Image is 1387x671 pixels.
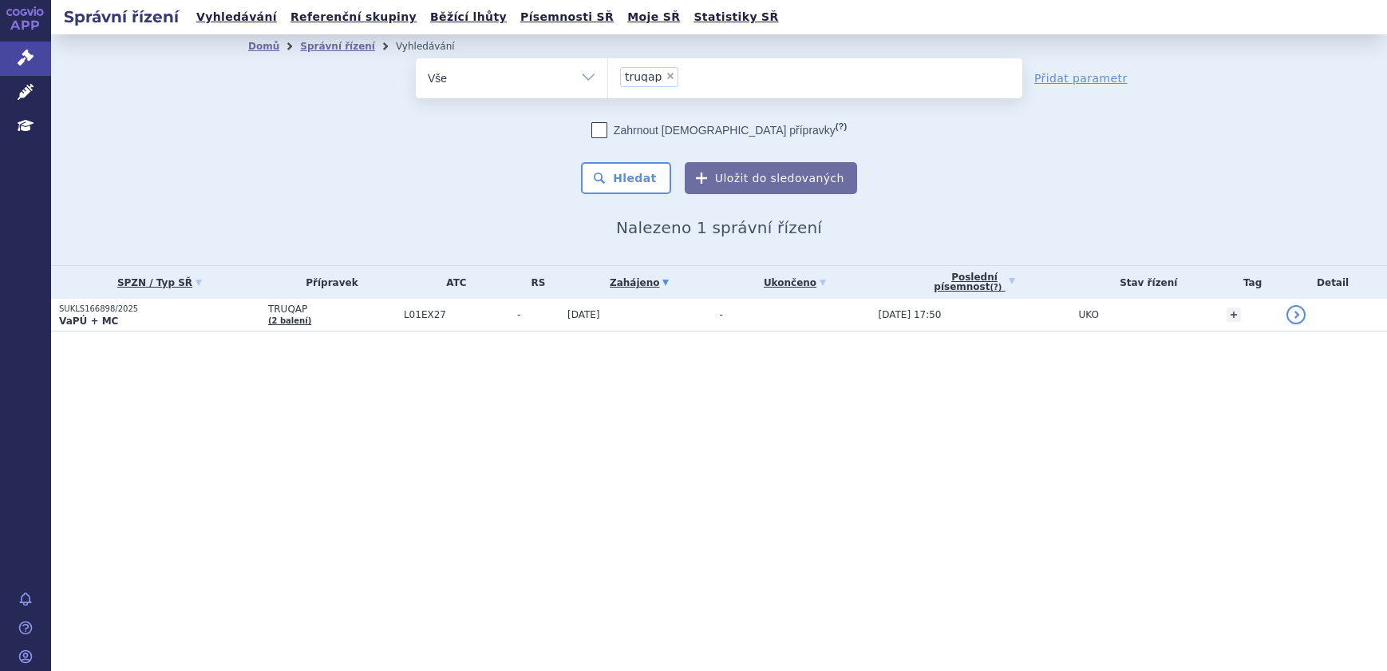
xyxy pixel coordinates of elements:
[404,309,509,320] span: L01EX27
[1034,70,1128,86] a: Přidat parametr
[625,71,662,82] span: truqap
[622,6,685,28] a: Moje SŘ
[59,316,118,327] strong: VaPÚ + MC
[248,41,279,52] a: Domů
[268,304,396,315] span: TRUQAP
[878,266,1070,299] a: Poslednípísemnost(?)
[720,272,871,294] a: Ukončeno
[836,121,847,132] abbr: (?)
[59,304,260,315] p: SUKLS166898/2025
[689,6,783,28] a: Statistiky SŘ
[1070,266,1219,299] th: Stav řízení
[666,71,675,81] span: ×
[720,309,723,320] span: -
[581,162,671,194] button: Hledat
[286,6,421,28] a: Referenční skupiny
[517,309,559,320] span: -
[51,6,192,28] h2: Správní řízení
[396,34,476,58] li: Vyhledávání
[425,6,512,28] a: Běžící lhůty
[59,272,260,294] a: SPZN / Typ SŘ
[685,162,857,194] button: Uložit do sledovaných
[567,309,600,320] span: [DATE]
[1078,309,1098,320] span: UKO
[268,316,311,325] a: (2 balení)
[192,6,282,28] a: Vyhledávání
[616,218,822,237] span: Nalezeno 1 správní řízení
[567,272,712,294] a: Zahájeno
[1219,266,1278,299] th: Tag
[1278,266,1387,299] th: Detail
[260,266,396,299] th: Přípravek
[990,283,1002,292] abbr: (?)
[1286,305,1306,324] a: detail
[300,41,375,52] a: Správní řízení
[591,122,847,138] label: Zahrnout [DEMOGRAPHIC_DATA] přípravky
[396,266,509,299] th: ATC
[1227,308,1241,322] a: +
[683,66,692,86] input: truqap
[516,6,618,28] a: Písemnosti SŘ
[509,266,559,299] th: RS
[878,309,941,320] span: [DATE] 17:50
